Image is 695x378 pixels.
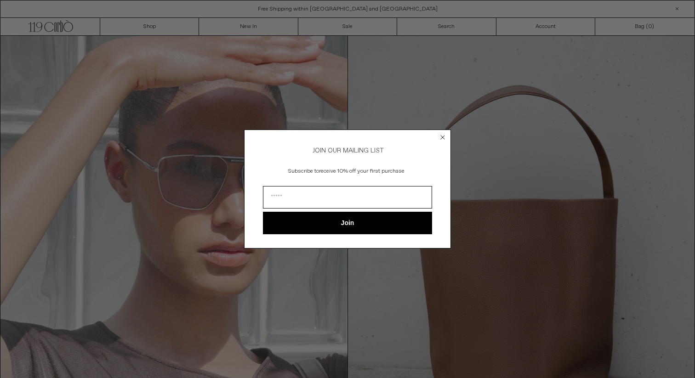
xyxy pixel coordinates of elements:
[263,186,432,209] input: Email
[319,168,404,175] span: receive 10% off your first purchase
[311,147,384,155] span: JOIN OUR MAILING LIST
[438,133,447,142] button: Close dialog
[263,212,432,234] button: Join
[288,168,319,175] span: Subscribe to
